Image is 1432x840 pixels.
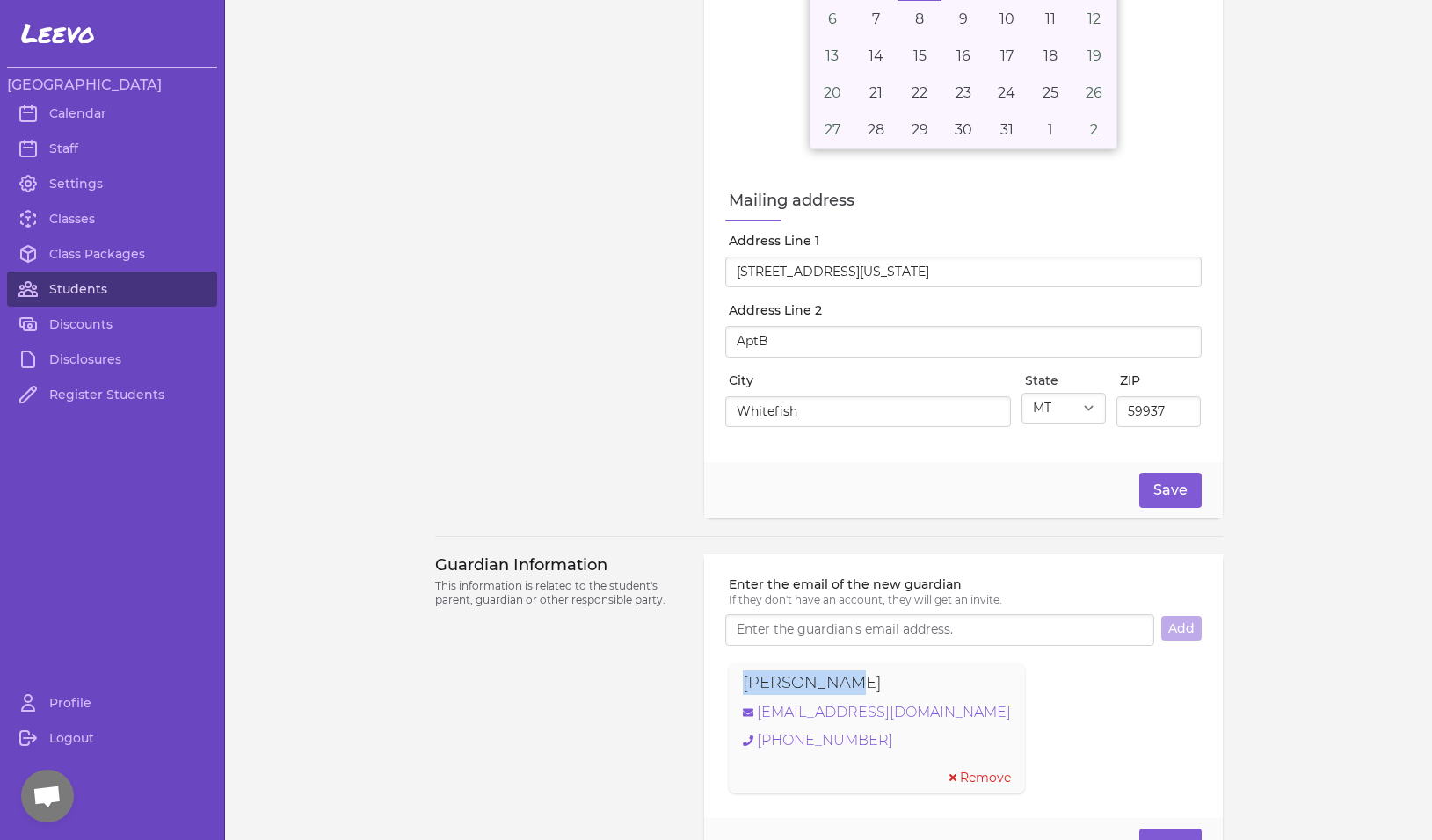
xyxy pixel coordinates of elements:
[729,232,1201,250] label: Address Line 1
[1000,121,1014,138] abbr: October 31, 2019
[998,84,1015,101] abbr: October 24, 2019
[1072,75,1116,112] button: October 26, 2019
[956,84,971,101] abbr: October 23, 2019
[828,11,837,27] abbr: October 6, 2019
[725,257,1201,288] input: Start typing your address...
[960,769,1011,786] span: Remove
[941,112,985,148] button: October 30, 2019
[729,593,1201,607] p: If they don't have an account, they will get an invite.
[725,326,1201,358] input: Apartment or unit number, if needed
[1029,38,1072,75] button: October 18, 2019
[1120,372,1201,389] label: ZIP
[1087,47,1101,64] abbr: October 19, 2019
[959,11,968,27] abbr: October 9, 2019
[7,96,217,131] a: Calendar
[743,670,882,695] p: [PERSON_NAME]
[825,47,839,64] abbr: October 13, 2019
[1072,1,1116,38] button: October 12, 2019
[7,131,217,166] a: Staff
[869,47,883,64] abbr: October 14, 2019
[729,576,1201,593] label: Enter the email of the new guardian
[985,112,1029,148] button: October 31, 2019
[985,38,1029,75] button: October 17, 2019
[21,18,95,49] span: Leevo
[941,1,985,38] button: October 9, 2019
[810,38,854,75] button: October 13, 2019
[898,112,941,148] button: October 29, 2019
[7,685,217,721] a: Profile
[21,770,74,822] div: Open chat
[941,38,985,75] button: October 16, 2019
[949,769,1011,786] button: Remove
[1161,616,1202,641] button: Add
[1043,84,1058,101] abbr: October 25, 2019
[7,166,217,201] a: Settings
[898,1,941,38] button: October 8, 2019
[1029,1,1072,38] button: October 11, 2019
[985,75,1029,112] button: October 24, 2019
[7,307,217,342] a: Discounts
[1090,121,1098,138] abbr: November 2, 2019
[1025,372,1106,389] label: State
[810,75,854,112] button: October 20, 2019
[1043,47,1058,64] abbr: October 18, 2019
[1000,47,1014,64] abbr: October 17, 2019
[1072,112,1116,148] button: November 2, 2019
[854,75,898,112] button: October 21, 2019
[941,75,985,112] button: October 23, 2019
[810,112,854,148] button: October 27, 2019
[915,11,924,27] abbr: October 8, 2019
[898,38,941,75] button: October 15, 2019
[868,121,884,138] abbr: October 28, 2019
[729,372,1011,389] label: City
[912,121,928,138] abbr: October 29, 2019
[725,614,1153,646] input: Enter the guardian's email address.
[743,730,1011,751] a: [PHONE_NUMBER]
[825,121,840,138] abbr: October 27, 2019
[435,579,684,607] p: This information is related to the student's parent, guardian or other responsible party.
[1086,84,1102,101] abbr: October 26, 2019
[955,121,972,138] abbr: October 30, 2019
[898,75,941,112] button: October 22, 2019
[912,84,927,101] abbr: October 22, 2019
[7,272,217,307] a: Students
[854,112,898,148] button: October 28, 2019
[1048,121,1053,138] abbr: November 1, 2019
[7,342,217,377] a: Disclosures
[1029,75,1072,112] button: October 25, 2019
[729,188,1201,213] label: Mailing address
[7,377,217,412] a: Register Students
[743,702,1011,723] a: [EMAIL_ADDRESS][DOMAIN_NAME]
[824,84,841,101] abbr: October 20, 2019
[435,554,684,576] h3: Guardian Information
[956,47,970,64] abbr: October 16, 2019
[7,75,217,96] h3: [GEOGRAPHIC_DATA]
[1139,473,1202,508] button: Save
[999,11,1014,27] abbr: October 10, 2019
[7,201,217,236] a: Classes
[810,1,854,38] button: October 6, 2019
[729,301,1201,319] label: Address Line 2
[913,47,927,64] abbr: October 15, 2019
[1045,11,1056,27] abbr: October 11, 2019
[1029,112,1072,148] button: November 1, 2019
[7,721,217,756] a: Logout
[985,1,1029,38] button: October 10, 2019
[854,38,898,75] button: October 14, 2019
[869,84,883,101] abbr: October 21, 2019
[7,236,217,272] a: Class Packages
[1087,11,1101,27] abbr: October 12, 2019
[854,1,898,38] button: October 7, 2019
[872,11,880,27] abbr: October 7, 2019
[1072,38,1116,75] button: October 19, 2019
